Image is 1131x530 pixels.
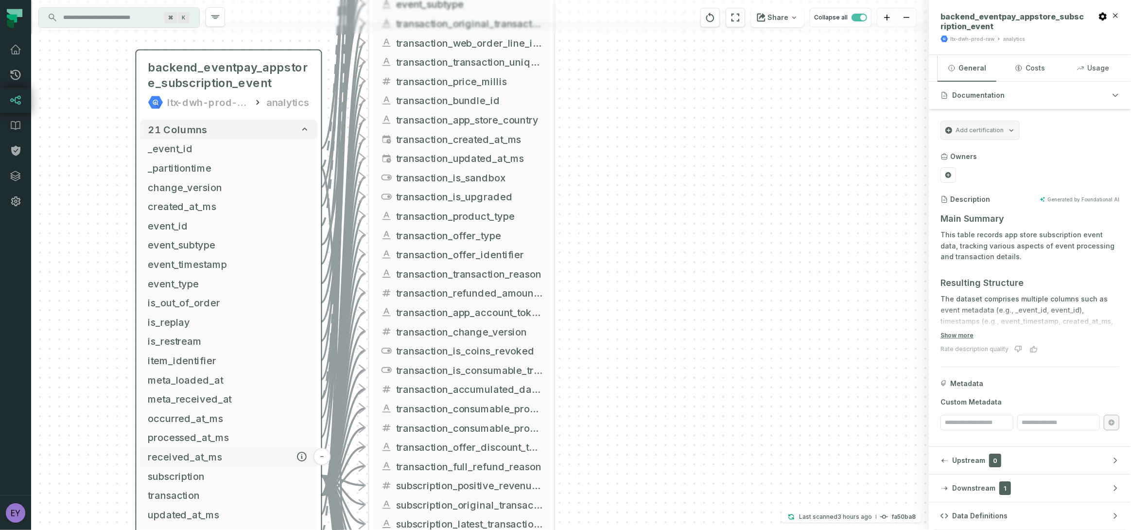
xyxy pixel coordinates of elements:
[373,245,550,265] button: transaction_offer_identifier
[148,430,310,445] span: processed_at_ms
[1063,55,1122,81] button: Usage
[381,326,392,337] span: integer
[373,341,550,360] button: transaction_is_coins_revoked
[148,372,310,387] span: meta_loaded_at
[381,460,392,472] span: string
[140,332,317,351] button: is_restream
[751,8,804,27] button: Share
[148,488,310,502] span: transaction
[373,53,550,72] button: transaction_transaction_unique_id
[810,8,871,27] button: Collapse all
[897,8,916,27] button: zoom out
[148,315,310,329] span: is_replay
[266,95,310,110] div: analytics
[950,35,994,43] div: ltx-dwh-prod-raw
[381,37,392,49] span: string
[148,449,310,464] span: received_at_ms
[381,287,392,299] span: decimal
[381,306,392,318] span: string
[929,82,1131,109] button: Documentation
[396,286,542,300] span: transaction_refunded_amount_usd
[140,293,317,313] button: is_out_of_order
[373,71,550,91] button: transaction_price_millis
[989,454,1001,467] span: 0
[167,95,249,110] div: ltx-dwh-prod-raw
[952,511,1008,521] span: Data Definitions
[396,112,542,127] span: transaction_app_store_country
[396,440,542,454] span: transaction_offer_discount_type
[381,268,392,280] span: string
[178,12,190,23] span: Press ⌘ + K to focus the search bar
[373,476,550,495] button: subscription_positive_revenue_transaction_count
[148,257,310,271] span: event_timestamp
[381,441,392,453] span: string
[373,91,550,110] button: transaction_bundle_id
[6,503,25,523] img: avatar of eyal
[381,248,392,260] span: string
[799,512,872,522] p: Last scanned
[396,343,542,358] span: transaction_is_coins_revoked
[148,353,310,368] span: item_identifier
[373,418,550,438] button: transaction_consumable_product_credit_quantity
[381,384,392,395] span: integer
[396,151,542,165] span: transaction_updated_at_ms
[396,363,542,377] span: transaction_is_consumable_transaction
[148,295,310,310] span: is_out_of_order
[373,457,550,476] button: transaction_full_refund_reason
[148,391,310,406] span: meta_received_at
[381,75,392,87] span: integer
[381,95,392,106] span: string
[950,152,977,161] h3: Owners
[956,126,1004,134] span: Add certification
[952,483,995,493] span: Downstream
[396,497,542,512] span: subscription_original_transaction_id
[940,121,1020,140] div: Add certification
[140,389,317,409] button: meta_received_at
[140,486,317,505] button: transaction
[140,370,317,389] button: meta_loaded_at
[148,334,310,349] span: is_restream
[373,33,550,53] button: transaction_web_order_line_item_id
[373,187,550,207] button: transaction_is_upgraded
[373,495,550,514] button: subscription_original_transaction_id
[381,230,392,241] span: string
[940,397,1119,407] span: Custom Metadata
[396,190,542,204] span: transaction_is_upgraded
[373,110,550,129] button: transaction_app_store_country
[140,254,317,274] button: event_timestamp
[381,499,392,511] span: string
[373,283,550,303] button: transaction_refunded_amount_usd
[373,399,550,418] button: transaction_consumable_product_credit_type
[952,456,985,465] span: Upstream
[950,379,983,389] span: Metadata
[373,437,550,457] button: transaction_offer_discount_type
[940,294,1119,371] p: The dataset comprises multiple columns such as event metadata (e.g., _event_id, event_id), timest...
[950,194,990,204] h3: Description
[892,514,916,520] h4: fa50ba8
[140,177,317,197] button: change_version
[999,481,1011,495] span: 1
[140,274,317,293] button: event_type
[140,216,317,235] button: event_id
[140,466,317,486] button: subscription
[396,170,542,185] span: transaction_is_sandbox
[148,411,310,425] span: occurred_at_ms
[929,475,1131,502] button: Downstream1
[148,199,310,214] span: created_at_ms
[940,230,1119,263] p: This table records app store subscription event data, tracking various aspects of event processin...
[148,180,310,194] span: change_version
[373,129,550,149] button: transaction_created_at_ms
[396,478,542,493] span: subscription_positive_revenue_transaction_count
[148,238,310,252] span: event_subtype
[396,401,542,416] span: transaction_consumable_product_credit_type
[373,380,550,399] button: transaction_accumulated_days_of_paid_service
[148,276,310,291] span: event_type
[148,469,310,483] span: subscription
[140,158,317,177] button: _partitiontime
[148,60,310,90] span: backend_eventpay_appstore_subscription_event
[877,8,897,27] button: zoom in
[396,421,542,435] span: transaction_consumable_product_credit_quantity
[373,206,550,226] button: transaction_product_type
[940,332,974,339] button: Show more
[940,212,1119,226] h3: Main Summary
